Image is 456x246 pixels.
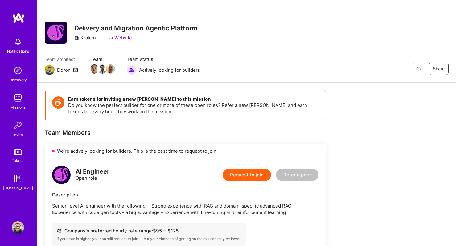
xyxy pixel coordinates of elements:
[68,96,319,102] h4: Earn tokens for inviting a new [PERSON_NAME] to this mission
[68,102,319,115] p: Do you know the perfect builder for one or more of these open roles? Refer a new [PERSON_NAME] an...
[45,129,326,137] div: Team Members
[90,64,98,74] a: Team Member Avatar
[127,65,137,75] img: Actively looking for builders
[106,64,115,74] img: Team Member Avatar
[12,92,24,104] img: teamwork
[45,56,78,63] span: Team architect
[276,169,318,181] button: Refer a peer
[12,221,24,234] img: User Avatar
[52,166,71,184] img: logo
[12,157,24,164] div: Tokens
[45,144,326,158] div: We’re actively looking for builders. This is the best time to request to join.
[12,36,24,48] img: bell
[76,168,109,181] div: Open role
[139,67,200,73] span: Actively looking for builders
[416,66,421,71] i: icon EyeClosed
[108,34,132,41] a: Website
[10,221,26,234] a: User Avatar
[12,119,24,131] img: Invite
[57,67,71,73] div: Doron
[74,34,96,41] div: Kraken
[433,66,445,72] span: Share
[98,64,106,74] a: Team Member Avatar
[98,64,107,74] img: Team Member Avatar
[52,203,318,216] p: Senior-level AI engineer with the following: - Strong experience with RAG and domain-specific adv...
[223,169,271,181] button: Request to join
[52,96,64,109] img: Token icon
[45,65,55,75] img: Team Architect
[90,56,114,63] span: Team
[76,168,109,175] div: AI Engineer
[13,131,23,138] div: Invite
[12,12,25,23] img: logo
[106,64,114,74] a: Team Member Avatar
[90,64,99,74] img: Team Member Avatar
[57,228,61,233] i: icon Cash
[52,192,318,198] div: Description
[10,104,26,111] div: Missions
[74,35,79,40] i: icon CompanyGray
[12,64,24,77] img: discovery
[73,67,78,72] i: icon Mail
[57,236,241,241] div: If your rate is higher, you can still request to join — but your chances of getting on the missio...
[127,56,200,63] span: Team status
[7,48,29,54] div: Notifications
[14,149,22,155] img: tokens
[74,24,198,32] h3: Delivery and Migration Agentic Platform
[429,63,449,75] button: Share
[57,228,241,234] div: Company's preferred hourly rate range: $ 95 — $ 125
[3,185,33,191] div: [DOMAIN_NAME]
[9,77,27,83] div: Discovery
[45,22,67,44] img: Company Logo
[12,172,24,185] img: guide book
